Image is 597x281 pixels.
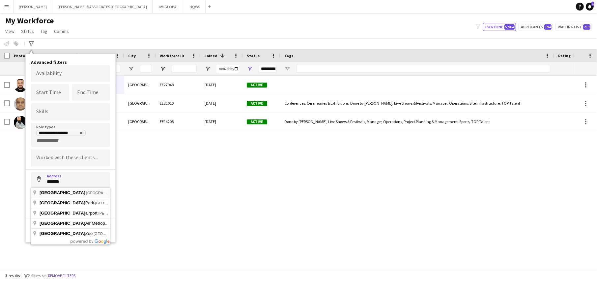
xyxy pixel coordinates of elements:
button: Open Filter Menu [128,66,134,72]
input: City Filter Input [140,65,152,73]
span: Park [40,200,95,205]
button: Waiting list213 [555,23,592,31]
span: Status [247,53,260,58]
span: 194 [544,24,552,30]
span: Zoo [40,231,94,236]
span: City [128,53,136,58]
span: Air Metropolitano [40,221,119,226]
span: Photo [14,53,25,58]
div: Conferences, Ceremonies & Exhibitions, Done by [PERSON_NAME], Live Shows & Festivals, Manager, Op... [280,94,554,112]
a: Tag [38,27,50,36]
span: Last Name [88,53,107,58]
button: Everyone5,964 [483,23,516,31]
span: Active [247,101,267,106]
button: HQWS [184,0,206,13]
span: [GEOGRAPHIC_DATA] [86,191,124,195]
span: Rating [558,53,571,58]
button: Remove filters [47,272,77,279]
span: [GEOGRAPHIC_DATA] [40,211,85,216]
span: Active [247,83,267,88]
span: airport [40,211,99,216]
span: [GEOGRAPHIC_DATA] [40,190,85,195]
div: [DATE] [201,94,243,112]
span: 5,964 [504,24,515,30]
button: Open Filter Menu [160,66,166,72]
a: Comms [51,27,71,36]
div: EE14208 [156,113,201,131]
span: [PERSON_NAME][GEOGRAPHIC_DATA] (RUH), [GEOGRAPHIC_DATA], [GEOGRAPHIC_DATA] [GEOGRAPHIC_DATA] [99,211,296,215]
span: [GEOGRAPHIC_DATA] [40,231,85,236]
button: [PERSON_NAME] & ASSOCIATES [GEOGRAPHIC_DATA] [52,0,153,13]
span: First Name [46,53,67,58]
app-action-btn: Advanced filters [27,40,35,48]
h4: Advanced filters [31,59,110,65]
span: [GEOGRAPHIC_DATA] [40,221,85,226]
button: Open Filter Menu [284,66,290,72]
span: My Workforce [5,16,54,26]
button: Open Filter Menu [247,66,253,72]
span: Tags [284,53,293,58]
input: Joined Filter Input [216,65,239,73]
div: [GEOGRAPHIC_DATA] [124,94,156,112]
img: Saqib Khan [14,97,27,111]
input: Type to search clients... [36,155,105,161]
button: Applicants194 [519,23,553,31]
span: [GEOGRAPHIC_DATA] [GEOGRAPHIC_DATA] [94,232,170,236]
button: Open Filter Menu [205,66,211,72]
button: JWI GLOBAL [153,0,184,13]
span: 2 filters set [28,273,47,278]
span: 1 [591,2,594,6]
span: Status [21,28,34,34]
delete-icon: Remove tag [78,131,83,136]
span: Joined [205,53,217,58]
input: Type to search skills... [36,109,105,115]
a: View [3,27,17,36]
span: Workforce ID [160,53,184,58]
span: Tag [41,28,47,34]
div: EE27948 [156,76,201,94]
a: Status [18,27,37,36]
button: [PERSON_NAME] [14,0,52,13]
span: Active [247,119,267,124]
div: [GEOGRAPHIC_DATA] [124,113,156,131]
span: [GEOGRAPHIC_DATA], [GEOGRAPHIC_DATA] [GEOGRAPHIC_DATA] [95,201,212,205]
input: Workforce ID Filter Input [172,65,197,73]
img: saqib Khalil [14,116,27,129]
span: View [5,28,14,34]
div: Done by [PERSON_NAME], Live Shows & Festivals, Manager, Operations, Project Planning & Management... [280,113,554,131]
span: [GEOGRAPHIC_DATA] [40,200,85,205]
input: Tags Filter Input [296,65,550,73]
div: [GEOGRAPHIC_DATA] [124,76,156,94]
div: Operations Manager [39,131,83,136]
span: 213 [583,24,590,30]
img: Saqib Shah [14,79,27,92]
span: Comms [54,28,69,34]
div: [DATE] [201,113,243,131]
input: + Role type [36,138,64,143]
div: [DATE] [201,76,243,94]
a: 1 [586,3,594,11]
div: EE21010 [156,94,201,112]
